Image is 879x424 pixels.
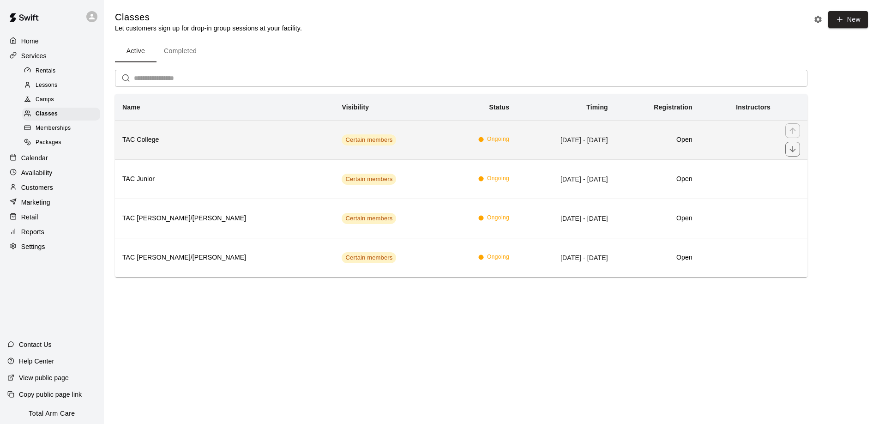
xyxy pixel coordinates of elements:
[36,124,71,133] span: Memberships
[7,210,96,224] a: Retail
[21,227,44,236] p: Reports
[342,213,396,224] div: This service is visible to only customers with certain memberships. Check the service pricing for...
[22,136,104,150] a: Packages
[19,340,52,349] p: Contact Us
[36,67,56,76] span: Rentals
[21,183,53,192] p: Customers
[7,181,96,194] a: Customers
[21,242,45,251] p: Settings
[7,166,96,180] a: Availability
[19,373,69,382] p: View public page
[115,94,807,277] table: simple table
[342,175,396,184] span: Certain members
[36,109,58,119] span: Classes
[586,103,608,111] b: Timing
[487,135,509,144] span: Ongoing
[36,81,58,90] span: Lessons
[157,40,204,62] button: Completed
[623,213,692,224] h6: Open
[36,95,54,104] span: Camps
[487,174,509,183] span: Ongoing
[342,134,396,145] div: This service is visible to only customers with certain memberships. Check the service pricing for...
[7,34,96,48] a: Home
[22,64,104,78] a: Rentals
[115,11,302,24] h5: Classes
[623,253,692,263] h6: Open
[36,138,61,147] span: Packages
[517,199,615,238] td: [DATE] - [DATE]
[7,225,96,239] a: Reports
[811,12,825,26] button: Classes settings
[22,65,100,78] div: Rentals
[29,409,75,418] p: Total Arm Care
[517,159,615,199] td: [DATE] - [DATE]
[623,174,692,184] h6: Open
[828,11,868,28] button: New
[122,213,327,224] h6: TAC [PERSON_NAME]/[PERSON_NAME]
[7,240,96,254] a: Settings
[489,103,509,111] b: Status
[19,390,82,399] p: Copy public page link
[22,108,100,121] div: Classes
[22,93,104,107] a: Camps
[517,120,615,159] td: [DATE] - [DATE]
[22,122,100,135] div: Memberships
[115,24,302,33] p: Let customers sign up for drop-in group sessions at your facility.
[115,40,157,62] button: Active
[21,153,48,163] p: Calendar
[122,174,327,184] h6: TAC Junior
[19,357,54,366] p: Help Center
[342,136,396,145] span: Certain members
[785,142,800,157] button: move item down
[342,252,396,263] div: This service is visible to only customers with certain memberships. Check the service pricing for...
[517,238,615,277] td: [DATE] - [DATE]
[342,214,396,223] span: Certain members
[487,213,509,223] span: Ongoing
[21,168,53,177] p: Availability
[7,49,96,63] a: Services
[22,78,104,92] a: Lessons
[342,103,369,111] b: Visibility
[21,212,38,222] p: Retail
[7,195,96,209] a: Marketing
[654,103,692,111] b: Registration
[21,36,39,46] p: Home
[22,121,104,136] a: Memberships
[122,253,327,263] h6: TAC [PERSON_NAME]/[PERSON_NAME]
[122,103,140,111] b: Name
[342,254,396,262] span: Certain members
[623,135,692,145] h6: Open
[21,198,50,207] p: Marketing
[21,51,47,61] p: Services
[22,93,100,106] div: Camps
[122,135,327,145] h6: TAC College
[736,103,771,111] b: Instructors
[22,136,100,149] div: Packages
[342,174,396,185] div: This service is visible to only customers with certain memberships. Check the service pricing for...
[487,253,509,262] span: Ongoing
[7,151,96,165] a: Calendar
[22,79,100,92] div: Lessons
[22,107,104,121] a: Classes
